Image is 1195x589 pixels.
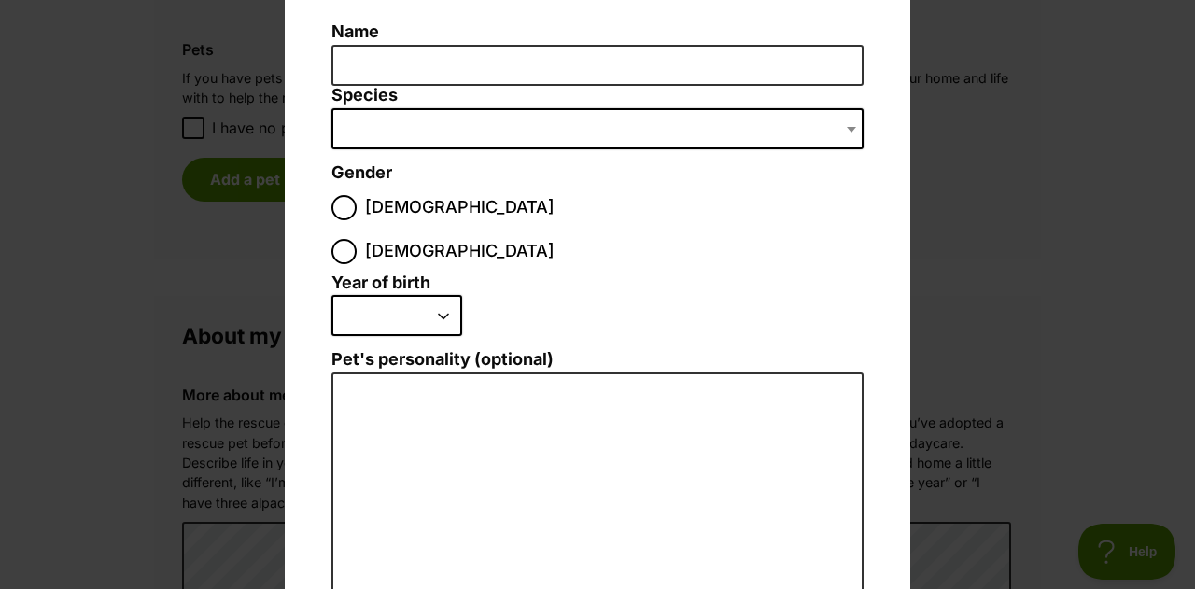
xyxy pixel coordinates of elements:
label: Name [331,22,864,42]
label: Year of birth [331,273,430,293]
label: Gender [331,163,392,183]
label: Pet's personality (optional) [331,350,864,370]
span: [DEMOGRAPHIC_DATA] [365,195,555,220]
span: [DEMOGRAPHIC_DATA] [365,239,555,264]
label: Species [331,86,864,105]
